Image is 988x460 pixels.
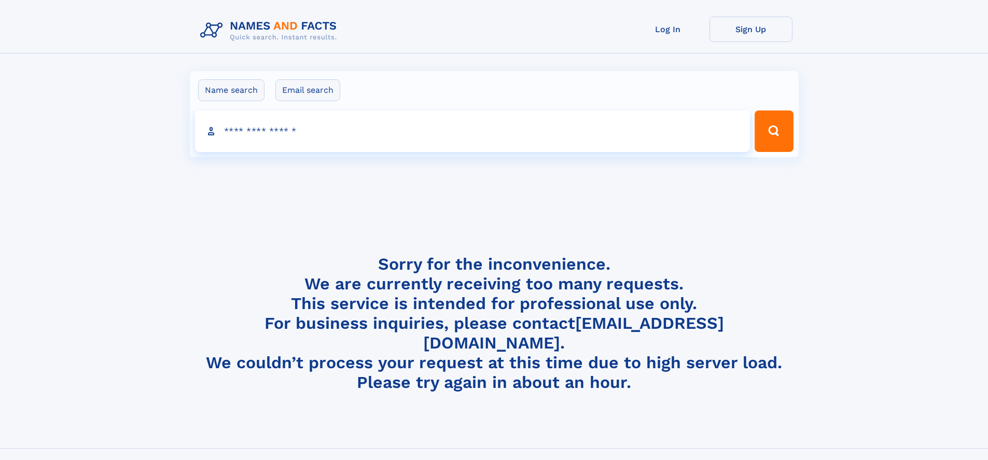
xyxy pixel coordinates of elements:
[709,17,792,42] a: Sign Up
[196,254,792,393] h4: Sorry for the inconvenience. We are currently receiving too many requests. This service is intend...
[196,17,345,45] img: Logo Names and Facts
[198,79,265,101] label: Name search
[275,79,340,101] label: Email search
[755,110,793,152] button: Search Button
[195,110,750,152] input: search input
[627,17,709,42] a: Log In
[423,313,724,353] a: [EMAIL_ADDRESS][DOMAIN_NAME]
